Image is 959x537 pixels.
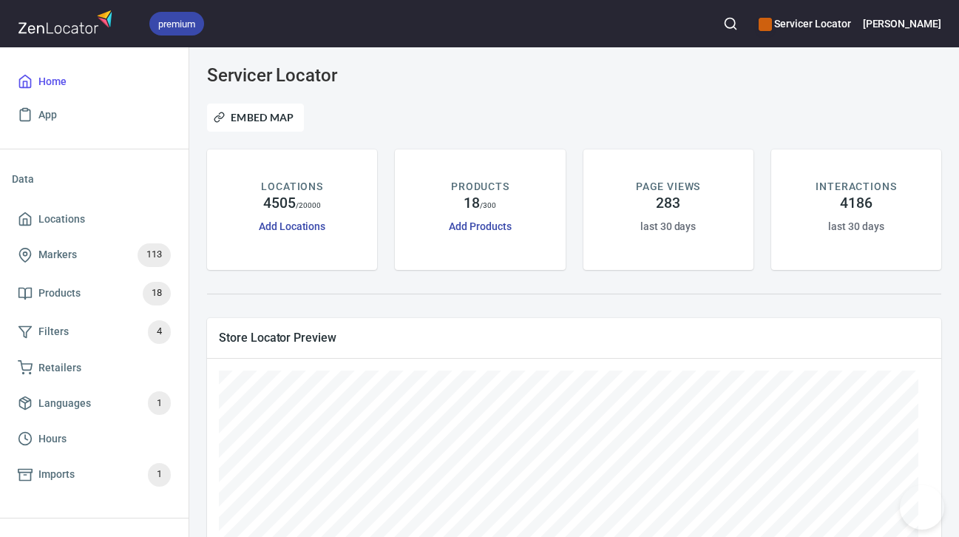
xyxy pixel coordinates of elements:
p: LOCATIONS [261,179,322,195]
a: Locations [12,203,177,236]
iframe: Help Scout Beacon - Open [900,485,944,530]
button: color-CE600E [759,18,772,31]
div: Manage your apps [759,7,850,40]
h4: 4186 [840,195,872,212]
h4: 283 [656,195,680,212]
span: Hours [38,430,67,448]
button: Search [714,7,747,40]
p: INTERACTIONS [816,179,896,195]
span: 18 [143,285,171,302]
span: 1 [148,395,171,412]
img: zenlocator [18,6,117,38]
a: Add Products [449,220,511,232]
span: 4 [148,323,171,340]
span: Home [38,72,67,91]
span: Store Locator Preview [219,330,929,345]
a: Hours [12,422,177,456]
h6: last 30 days [640,218,696,234]
span: Locations [38,210,85,229]
p: PRODUCTS [451,179,509,195]
li: Data [12,161,177,197]
span: Retailers [38,359,81,377]
p: PAGE VIEWS [636,179,700,195]
a: Home [12,65,177,98]
button: [PERSON_NAME] [863,7,941,40]
span: Markers [38,246,77,264]
a: Languages1 [12,384,177,422]
a: Imports1 [12,456,177,494]
span: Languages [38,394,91,413]
span: Imports [38,465,75,484]
a: Products18 [12,274,177,313]
span: premium [149,16,204,32]
h4: 4505 [263,195,296,212]
a: Filters4 [12,313,177,351]
button: Embed Map [207,104,304,132]
span: 113 [138,246,171,263]
span: Products [38,284,81,303]
a: Markers113 [12,236,177,274]
p: / 300 [480,200,496,211]
h4: 18 [464,195,480,212]
h6: Servicer Locator [759,16,850,32]
span: Filters [38,322,69,341]
a: App [12,98,177,132]
h6: [PERSON_NAME] [863,16,941,32]
span: 1 [148,466,171,483]
div: premium [149,12,204,36]
span: Embed Map [217,109,294,126]
p: / 20000 [296,200,322,211]
a: Add Locations [259,220,325,232]
a: Retailers [12,351,177,385]
h3: Servicer Locator [207,65,440,86]
h6: last 30 days [828,218,884,234]
span: App [38,106,57,124]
